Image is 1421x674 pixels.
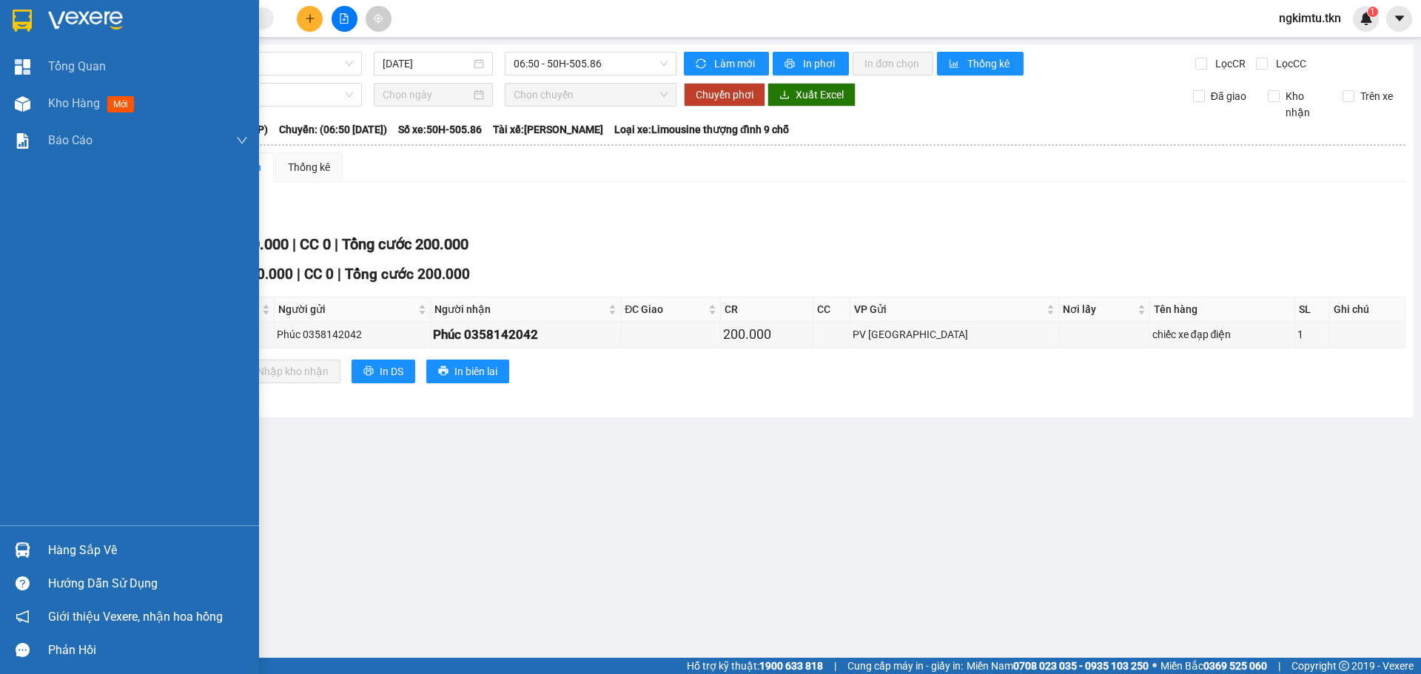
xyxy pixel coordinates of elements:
[335,235,338,253] span: |
[949,58,961,70] span: bar-chart
[339,13,349,24] span: file-add
[850,322,1059,348] td: PV Tây Ninh
[1203,660,1267,672] strong: 0369 525 060
[696,58,708,70] span: sync
[1330,297,1405,322] th: Ghi chú
[380,363,403,380] span: In DS
[493,121,603,138] span: Tài xế: [PERSON_NAME]
[721,297,813,322] th: CR
[15,133,30,149] img: solution-icon
[342,235,468,253] span: Tổng cước 200.000
[937,52,1024,75] button: bar-chartThống kê
[1160,658,1267,674] span: Miền Bắc
[16,643,30,657] span: message
[107,96,134,112] span: mới
[614,121,789,138] span: Loại xe: Limousine thượng đỉnh 9 chỗ
[1297,326,1327,343] div: 1
[48,96,100,110] span: Kho hàng
[426,360,509,383] button: printerIn biên lai
[454,363,497,380] span: In biên lai
[363,365,374,377] span: printer
[332,6,357,32] button: file-add
[1205,88,1252,104] span: Đã giao
[229,360,340,383] button: downloadNhập kho nhận
[278,301,415,317] span: Người gửi
[967,658,1149,674] span: Miền Nam
[48,607,223,626] span: Giới thiệu Vexere, nhận hoa hồng
[723,324,810,345] div: 200.000
[337,266,341,283] span: |
[1278,658,1280,674] span: |
[1152,663,1157,669] span: ⚪️
[438,365,449,377] span: printer
[625,301,705,317] span: ĐC Giao
[277,326,428,343] div: Phúc 0358142042
[15,59,30,75] img: dashboard-icon
[687,658,823,674] span: Hỗ trợ kỹ thuật:
[854,301,1044,317] span: VP Gửi
[1152,326,1292,343] div: chiếc xe đạp điện
[803,55,837,72] span: In phơi
[684,52,769,75] button: syncLàm mới
[1209,55,1248,72] span: Lọc CR
[48,639,248,661] div: Phản hồi
[15,542,30,558] img: warehouse-icon
[834,658,836,674] span: |
[297,6,323,32] button: plus
[813,297,850,322] th: CC
[219,266,293,283] span: CR 200.000
[13,10,32,32] img: logo-vxr
[48,539,248,562] div: Hàng sắp về
[1368,7,1378,17] sup: 1
[1063,301,1135,317] span: Nơi lấy
[759,660,823,672] strong: 1900 633 818
[1270,55,1309,72] span: Lọc CC
[16,576,30,590] span: question-circle
[297,266,300,283] span: |
[1267,9,1353,27] span: ngkimtu.tkn
[853,52,933,75] button: In đơn chọn
[684,83,765,107] button: Chuyển phơi
[433,325,619,345] div: Phúc 0358142042
[300,235,331,253] span: CC 0
[236,135,248,146] span: down
[279,121,387,138] span: Chuyến: (06:50 [DATE])
[288,159,330,175] div: Thống kê
[1339,661,1349,671] span: copyright
[853,326,1056,343] div: PV [GEOGRAPHIC_DATA]
[714,55,757,72] span: Làm mới
[1013,660,1149,672] strong: 0708 023 035 - 0935 103 250
[383,87,471,103] input: Chọn ngày
[48,57,106,75] span: Tổng Quan
[398,121,482,138] span: Số xe: 50H-505.86
[383,55,471,72] input: 14/09/2025
[1354,88,1399,104] span: Trên xe
[796,87,844,103] span: Xuất Excel
[292,235,296,253] span: |
[1360,12,1373,25] img: icon-new-feature
[366,6,392,32] button: aim
[1150,297,1295,322] th: Tên hàng
[1295,297,1330,322] th: SL
[1386,6,1412,32] button: caret-down
[1370,7,1375,17] span: 1
[514,53,668,75] span: 06:50 - 50H-505.86
[48,131,93,149] span: Báo cáo
[1280,88,1331,121] span: Kho nhận
[767,83,856,107] button: downloadXuất Excel
[434,301,606,317] span: Người nhận
[514,84,668,106] span: Chọn chuyến
[305,13,315,24] span: plus
[15,96,30,112] img: warehouse-icon
[304,266,334,283] span: CC 0
[48,573,248,595] div: Hướng dẫn sử dụng
[373,13,383,24] span: aim
[967,55,1012,72] span: Thống kê
[773,52,849,75] button: printerIn phơi
[847,658,963,674] span: Cung cấp máy in - giấy in:
[16,610,30,624] span: notification
[352,360,415,383] button: printerIn DS
[1393,12,1406,25] span: caret-down
[345,266,470,283] span: Tổng cước 200.000
[785,58,797,70] span: printer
